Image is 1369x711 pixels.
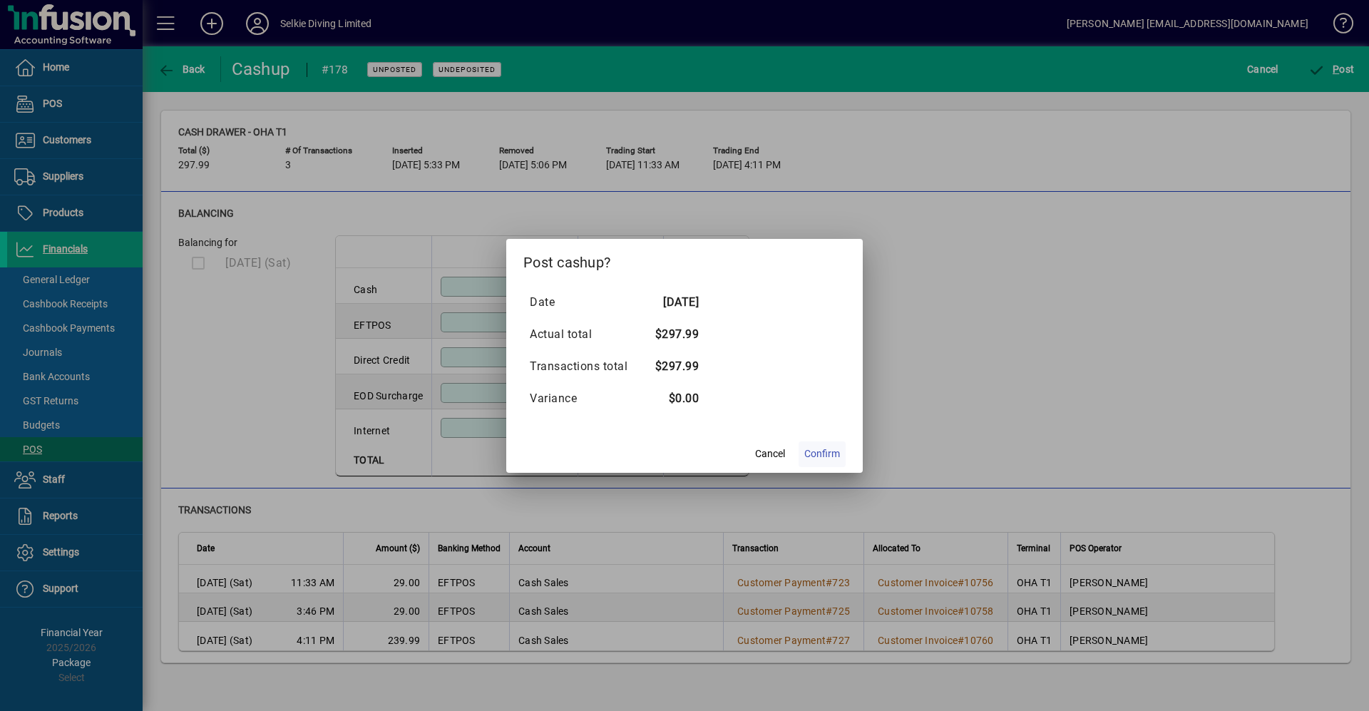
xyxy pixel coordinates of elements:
span: Confirm [804,446,840,461]
td: Actual total [529,319,642,351]
td: $297.99 [642,351,699,383]
button: Cancel [747,441,793,467]
td: Variance [529,383,642,415]
td: Date [529,287,642,319]
span: Cancel [755,446,785,461]
td: $0.00 [642,383,699,415]
button: Confirm [799,441,846,467]
td: $297.99 [642,319,699,351]
h2: Post cashup? [506,239,863,280]
td: Transactions total [529,351,642,383]
td: [DATE] [642,287,699,319]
